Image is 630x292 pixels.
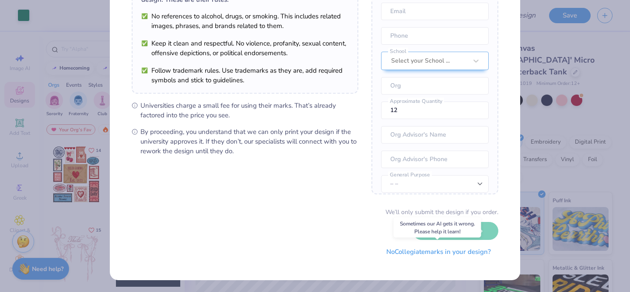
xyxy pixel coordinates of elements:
[381,102,489,119] input: Approximate Quantity
[140,127,358,156] span: By proceeding, you understand that we can only print your design if the university approves it. I...
[141,39,349,58] li: Keep it clean and respectful. No violence, profanity, sexual content, offensive depictions, or po...
[140,101,358,120] span: Universities charge a small fee for using their marks. That’s already factored into the price you...
[381,27,489,45] input: Phone
[381,77,489,95] input: Org
[381,151,489,168] input: Org Advisor's Phone
[141,11,349,31] li: No references to alcohol, drugs, or smoking. This includes related images, phrases, and brands re...
[379,243,498,261] button: NoCollegiatemarks in your design?
[394,218,481,238] div: Sometimes our AI gets it wrong. Please help it learn!
[141,66,349,85] li: Follow trademark rules. Use trademarks as they are, add required symbols and stick to guidelines.
[381,126,489,144] input: Org Advisor's Name
[381,3,489,20] input: Email
[385,208,498,217] div: We’ll only submit the design if you order.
